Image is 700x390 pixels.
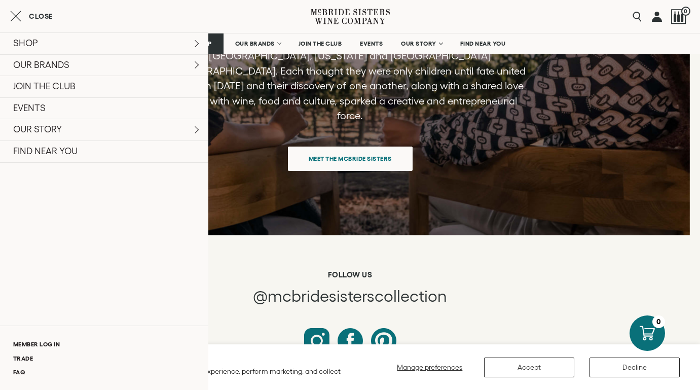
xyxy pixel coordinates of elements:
span: Meet the McBride Sisters [291,149,410,168]
button: Accept [484,358,574,377]
a: Follow McBride Sisters Collection on Instagram [304,328,329,353]
span: Close [29,13,53,20]
a: FIND NEAR YOU [454,33,512,54]
button: Manage preferences [391,358,469,377]
a: JOIN THE CLUB [292,33,349,54]
span: Manage preferences [397,363,462,371]
a: EVENTS [353,33,389,54]
button: Decline [590,358,680,377]
h6: Follow us [58,270,642,279]
span: FIND NEAR YOU [460,40,506,47]
span: EVENTS [360,40,383,47]
button: Close cart [10,10,53,22]
div: 0 [652,315,665,328]
span: OUR STORY [401,40,436,47]
span: OUR BRANDS [235,40,275,47]
span: 0 [681,7,690,16]
span: @mcbridesisterscollection [253,287,447,305]
a: OUR BRANDS [229,33,287,54]
a: Meet the McBride Sisters [288,147,413,171]
span: JOIN THE CLUB [299,40,342,47]
a: OUR STORY [394,33,449,54]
